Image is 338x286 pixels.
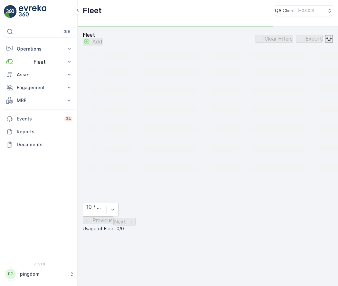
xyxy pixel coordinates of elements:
button: Asset [4,68,75,81]
p: Next [114,219,126,224]
button: MRF [4,94,75,107]
p: Fleet [83,5,102,16]
p: Previous [92,217,113,223]
p: ⌘B [64,29,70,34]
img: logo_light-DOdMpM7g.png [19,5,46,18]
p: Usage of Fleet : 0/0 [83,225,333,232]
p: Documents [17,141,72,148]
p: MRF [17,97,62,104]
p: 34 [66,116,71,121]
a: Documents [4,138,75,151]
p: ( +03:00 ) [298,8,314,13]
button: Clear Filters [255,35,293,43]
p: pingdom [20,271,66,277]
button: Fleet [4,55,75,68]
p: Reports [17,129,72,135]
button: Previous [83,216,113,224]
p: Events [17,116,61,122]
button: QA Client(+03:00) [275,5,333,16]
button: Export [296,35,323,43]
button: Engagement [4,81,75,94]
p: Operations [17,46,62,52]
p: Fleet [17,59,62,65]
p: Asset [17,71,62,78]
div: 10 / Page [86,204,103,210]
button: Next [113,218,136,225]
p: QA Client [275,7,295,14]
p: Add [92,39,102,44]
div: PP [5,269,16,279]
button: Add [83,38,103,45]
img: logo [4,5,17,18]
p: Fleet [83,32,103,38]
button: PPpingdom [4,267,75,281]
p: Engagement [17,84,62,91]
p: Clear Filters [265,36,293,42]
p: Export [305,36,322,42]
a: Events34 [4,112,75,125]
span: v 1.51.0 [4,262,75,266]
a: Reports [4,125,75,138]
button: Operations [4,43,75,55]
